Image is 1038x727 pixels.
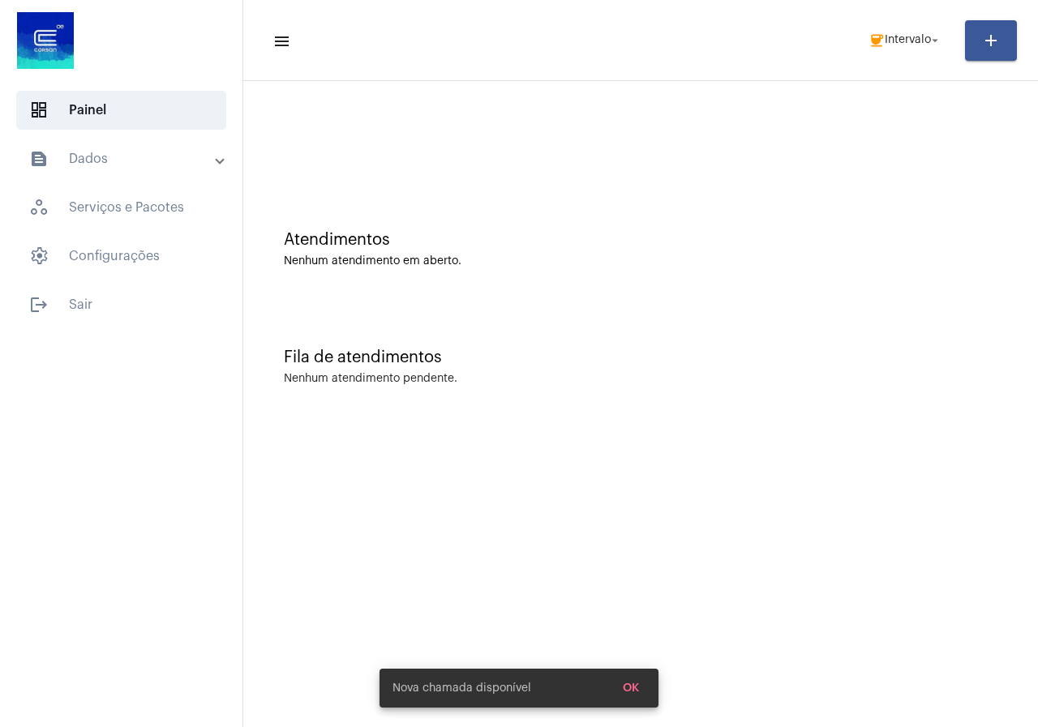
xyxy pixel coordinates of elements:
span: sidenav icon [29,198,49,217]
button: Intervalo [859,24,952,57]
mat-panel-title: Dados [29,149,217,169]
mat-icon: arrow_drop_down [928,33,942,48]
mat-icon: sidenav icon [29,295,49,314]
mat-icon: sidenav icon [29,149,49,169]
mat-expansion-panel-header: sidenav iconDados [10,139,242,178]
mat-icon: sidenav icon [272,32,289,51]
span: Painel [16,91,226,130]
div: Fila de atendimentos [284,349,997,366]
mat-icon: add [981,31,1001,50]
div: Nenhum atendimento em aberto. [284,255,997,267]
span: Nova chamada disponível [392,680,531,696]
mat-icon: coffee [869,32,885,49]
div: Nenhum atendimento pendente. [284,373,457,385]
span: sidenav icon [29,246,49,266]
div: Atendimentos [284,231,997,249]
span: Sair [16,285,226,324]
button: OK [610,674,652,703]
img: d4669ae0-8c07-2337-4f67-34b0df7f5ae4.jpeg [13,8,78,73]
span: sidenav icon [29,100,49,120]
span: Configurações [16,237,226,276]
span: OK [623,682,639,694]
span: Intervalo [885,35,931,46]
span: Serviços e Pacotes [16,188,226,227]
